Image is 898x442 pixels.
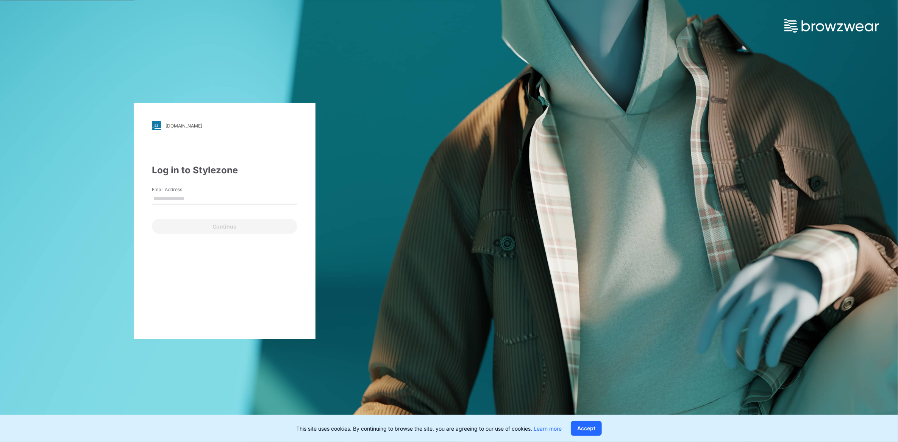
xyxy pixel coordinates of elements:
p: This site uses cookies. By continuing to browse the site, you are agreeing to our use of cookies. [296,425,562,433]
div: [DOMAIN_NAME] [166,123,202,129]
label: Email Address [152,186,205,193]
button: Accept [571,421,602,436]
img: browzwear-logo.73288ffb.svg [784,19,879,33]
a: Learn more [534,425,562,432]
img: svg+xml;base64,PHN2ZyB3aWR0aD0iMjgiIGhlaWdodD0iMjgiIHZpZXdCb3g9IjAgMCAyOCAyOCIgZmlsbD0ibm9uZSIgeG... [152,121,161,130]
div: Log in to Stylezone [152,163,297,177]
a: [DOMAIN_NAME] [152,121,297,130]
